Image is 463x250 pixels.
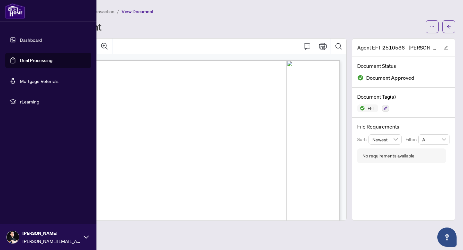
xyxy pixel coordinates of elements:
span: edit [444,46,448,50]
h4: File Requirements [357,123,450,130]
span: View Document [122,9,154,14]
p: Sort: [357,136,368,143]
img: Profile Icon [7,231,19,243]
img: Document Status [357,75,364,81]
a: Mortgage Referrals [20,78,59,84]
span: arrow-left [447,24,451,29]
span: Newest [372,135,398,144]
button: Open asap [437,228,457,247]
li: / [117,8,119,15]
div: No requirements available [362,152,414,159]
img: Status Icon [357,104,365,112]
span: Agent EFT 2510586 - [PERSON_NAME].pdf [357,44,438,51]
h4: Document Status [357,62,450,70]
span: Document Approved [366,74,414,82]
h4: Document Tag(s) [357,93,450,101]
p: Filter: [405,136,418,143]
span: View Transaction [80,9,114,14]
span: ellipsis [430,24,434,29]
span: [PERSON_NAME] [23,230,80,237]
span: [PERSON_NAME][EMAIL_ADDRESS][DOMAIN_NAME] [23,237,80,245]
span: rLearning [20,98,87,105]
img: logo [5,3,25,19]
span: EFT [365,106,378,111]
a: Deal Processing [20,58,52,63]
span: All [422,135,446,144]
a: Dashboard [20,37,42,43]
